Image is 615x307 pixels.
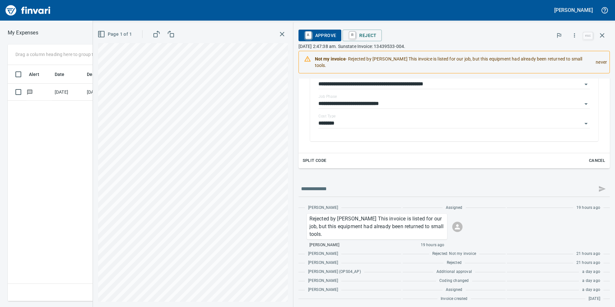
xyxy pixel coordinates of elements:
[576,205,600,211] span: 19 hours ago
[308,251,338,257] span: [PERSON_NAME]
[99,30,132,38] span: Page 1 of 1
[446,287,462,293] span: Assigned
[582,119,591,128] button: Open
[301,156,328,166] button: Split Code
[589,296,600,302] span: [DATE]
[308,287,338,293] span: [PERSON_NAME]
[552,28,566,42] button: Flag
[84,84,142,101] td: [DATE] Invoice INV084364 from Traffic Safety Supply Co. Inc (1-11034)
[439,278,469,284] span: Coding changed
[446,205,462,211] span: Assigned
[309,242,339,248] span: [PERSON_NAME]
[305,32,311,39] a: A
[447,260,462,266] span: Rejected
[8,29,38,37] nav: breadcrumb
[298,30,342,41] button: AApprove
[582,99,591,108] button: Open
[553,5,594,15] button: [PERSON_NAME]
[318,114,336,118] label: Cost Type
[582,28,610,43] span: Close invoice
[15,51,110,58] p: Drag a column heading here to group the table
[576,251,600,257] span: 21 hours ago
[582,269,600,275] span: a day ago
[343,30,381,41] button: RReject
[315,56,346,61] strong: Not my invoice
[87,70,111,78] span: Description
[298,20,610,168] div: Expand
[304,30,336,41] span: Approve
[309,215,445,238] p: Rejected by [PERSON_NAME] This invoice is listed for our job, but this equipment had already been...
[96,28,134,40] button: Page 1 of 1
[318,75,325,79] label: Job
[315,53,591,71] div: - Rejected by [PERSON_NAME] This invoice is listed for our job, but this equipment had already be...
[308,260,338,266] span: [PERSON_NAME]
[421,242,445,248] span: 19 hours ago
[349,32,355,39] a: R
[303,157,326,164] span: Split Code
[554,7,593,14] h5: [PERSON_NAME]
[308,278,338,284] span: [PERSON_NAME]
[4,3,52,18] img: Finvari
[441,296,468,302] span: Invoice created
[588,157,606,164] span: Cancel
[582,80,591,89] button: Open
[87,70,119,78] span: Description
[591,53,607,71] div: never
[582,278,600,284] span: a day ago
[348,30,376,41] span: Reject
[55,70,73,78] span: Date
[52,84,84,101] td: [DATE]
[26,90,33,94] span: Has messages
[308,205,338,211] span: [PERSON_NAME]
[8,29,38,37] p: My Expenses
[55,70,65,78] span: Date
[318,95,337,98] label: Job Phase
[432,251,476,257] span: Rejected: Not my invoice
[298,43,610,50] p: [DATE] 2:47:38 am. Sunstate Invoice: 13439533-004.
[583,32,593,39] a: esc
[29,70,48,78] span: Alert
[594,181,610,197] span: This records your message into the invoice and notifies anyone mentioned
[29,70,39,78] span: Alert
[567,28,582,42] button: More
[582,287,600,293] span: a day ago
[576,260,600,266] span: 21 hours ago
[587,156,607,166] button: Cancel
[308,269,361,275] span: [PERSON_NAME] (OPS04_AP)
[436,269,472,275] span: Additional approval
